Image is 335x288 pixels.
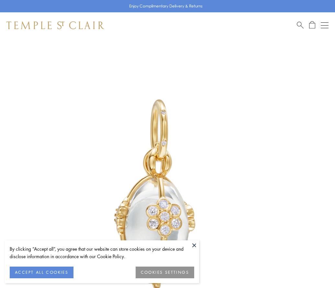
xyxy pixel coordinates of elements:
[136,267,194,278] button: COOKIES SETTINGS
[10,245,194,260] div: By clicking “Accept all”, you agree that our website can store cookies on your device and disclos...
[297,21,304,29] a: Search
[10,267,73,278] button: ACCEPT ALL COOKIES
[6,21,104,29] img: Temple St. Clair
[129,3,203,9] p: Enjoy Complimentary Delivery & Returns
[321,21,329,29] button: Open navigation
[309,21,315,29] a: Open Shopping Bag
